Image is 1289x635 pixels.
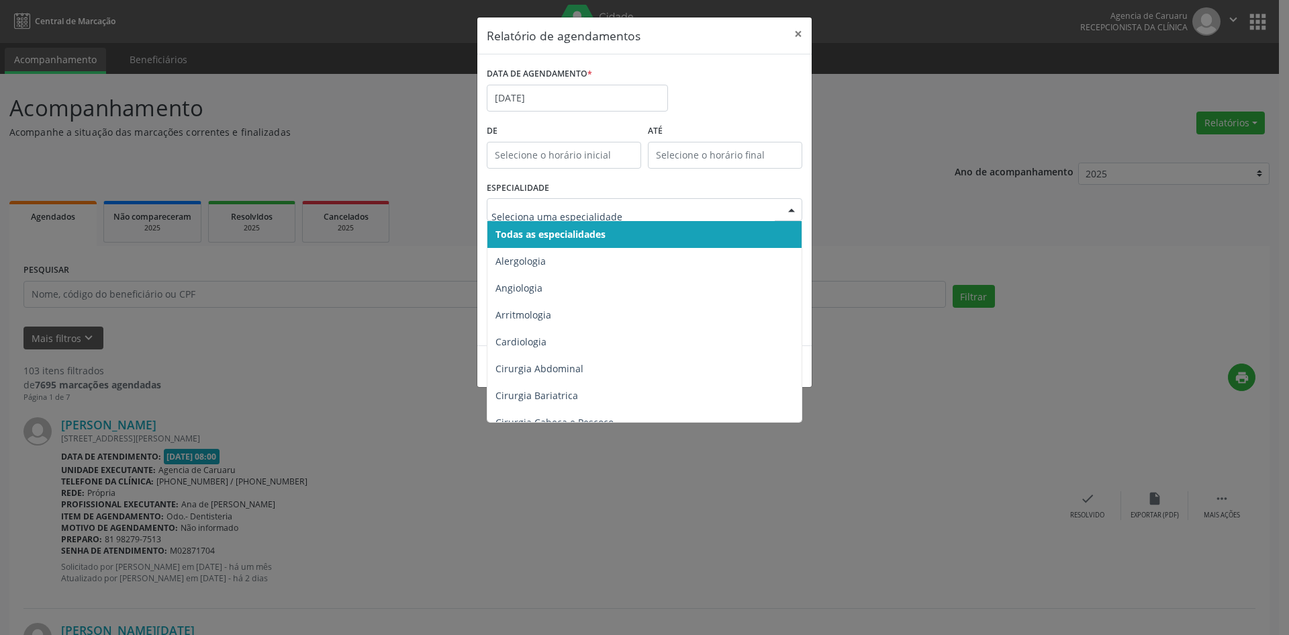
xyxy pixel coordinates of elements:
[491,203,775,230] input: Seleciona uma especialidade
[487,178,549,199] label: ESPECIALIDADE
[495,228,606,241] span: Todas as especialidades
[487,142,641,169] input: Selecione o horário inicial
[495,362,583,375] span: Cirurgia Abdominal
[495,255,546,267] span: Alergologia
[785,17,812,50] button: Close
[495,389,578,402] span: Cirurgia Bariatrica
[495,282,542,294] span: Angiologia
[495,308,551,321] span: Arritmologia
[487,64,592,85] label: DATA DE AGENDAMENTO
[487,27,640,44] h5: Relatório de agendamentos
[648,142,802,169] input: Selecione o horário final
[487,85,668,112] input: Selecione uma data ou intervalo
[495,335,546,348] span: Cardiologia
[648,121,802,142] label: ATÉ
[495,416,614,429] span: Cirurgia Cabeça e Pescoço
[487,121,641,142] label: De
